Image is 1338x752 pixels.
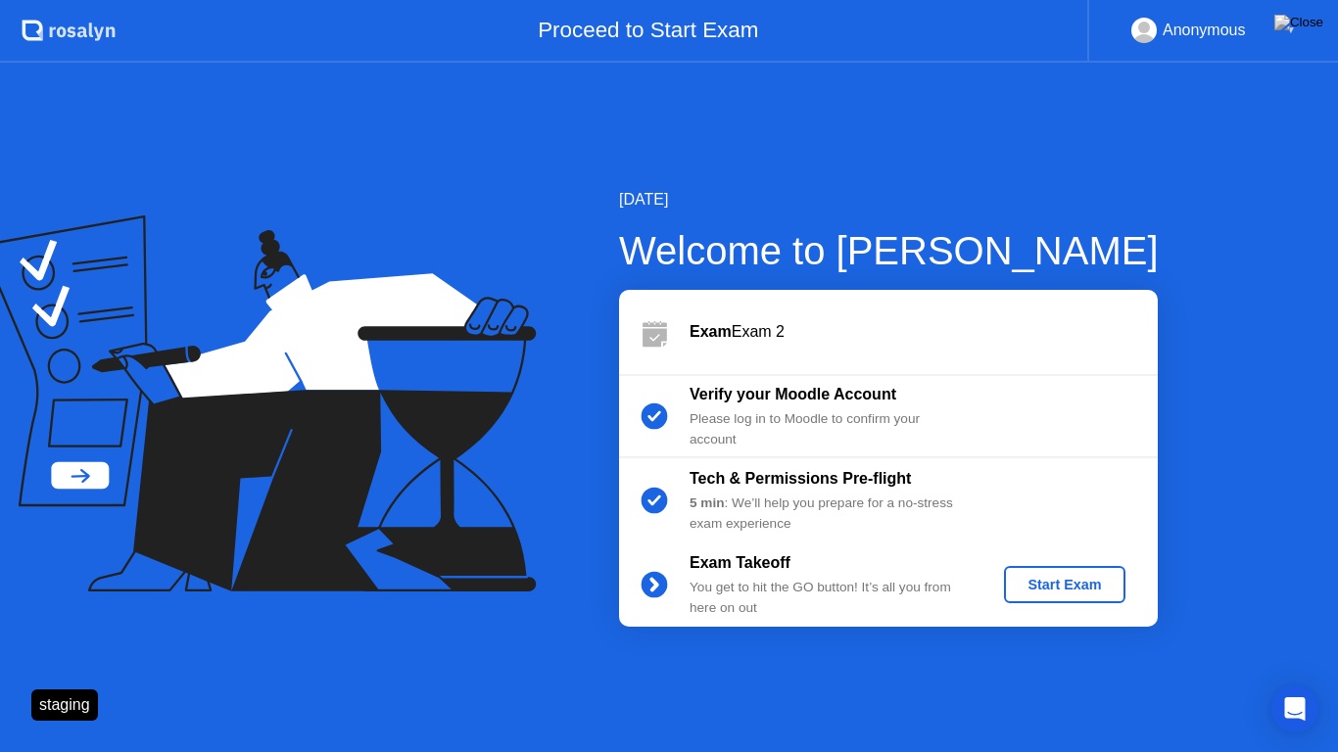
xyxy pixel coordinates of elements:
[619,188,1159,211] div: [DATE]
[690,578,972,618] div: You get to hit the GO button! It’s all you from here on out
[1012,577,1117,592] div: Start Exam
[619,221,1159,280] div: Welcome to [PERSON_NAME]
[690,495,725,510] b: 5 min
[690,323,732,340] b: Exam
[690,386,896,402] b: Verify your Moodle Account
[690,409,972,449] div: Please log in to Moodle to confirm your account
[1163,18,1246,43] div: Anonymous
[1274,15,1323,30] img: Close
[690,554,790,571] b: Exam Takeoff
[690,320,1158,344] div: Exam 2
[690,470,911,487] b: Tech & Permissions Pre-flight
[690,493,972,534] div: : We’ll help you prepare for a no-stress exam experience
[1004,566,1124,603] button: Start Exam
[31,689,98,721] div: staging
[1271,685,1318,732] div: Open Intercom Messenger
